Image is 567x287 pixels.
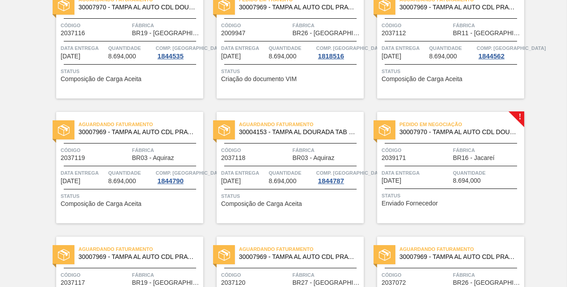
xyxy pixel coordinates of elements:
[477,53,506,60] div: 1844562
[221,155,246,161] span: 2037118
[292,146,362,155] span: Fábrica
[61,192,201,201] span: Status
[132,21,201,30] span: Fábrica
[316,44,362,60] a: Comp. [GEOGRAPHIC_DATA]1818516
[382,155,406,161] span: 2039171
[108,178,136,184] span: 8.694,000
[239,254,357,260] span: 30007969 - TAMPA AL AUTO CDL PRATA CANPACK
[382,30,406,37] span: 2037112
[382,146,451,155] span: Código
[453,30,522,37] span: BR11 - São Luís
[108,168,154,177] span: Quantidade
[453,21,522,30] span: Fábrica
[61,155,85,161] span: 2037119
[382,67,522,76] span: Status
[399,120,524,129] span: Pedido em Negociação
[269,53,296,60] span: 8.694,000
[382,76,462,82] span: Composição de Carga Aceita
[61,168,106,177] span: Data entrega
[269,168,314,177] span: Quantidade
[156,168,201,184] a: Comp. [GEOGRAPHIC_DATA]1844790
[61,76,141,82] span: Composição de Carga Aceita
[316,44,385,53] span: Comp. Carga
[78,120,203,129] span: Aguardando Faturamento
[78,129,196,135] span: 30007969 - TAMPA AL AUTO CDL PRATA CANPACK
[292,279,362,286] span: BR27 - Nova Minas
[316,168,385,177] span: Comp. Carga
[382,271,451,279] span: Código
[382,53,401,60] span: 30/09/2025
[221,178,241,184] span: 30/09/2025
[239,245,364,254] span: Aguardando Faturamento
[61,146,130,155] span: Código
[379,124,390,136] img: status
[221,146,290,155] span: Código
[58,124,70,136] img: status
[156,44,201,60] a: Comp. [GEOGRAPHIC_DATA]1844535
[58,249,70,261] img: status
[292,30,362,37] span: BR26 - Uberlândia
[429,44,475,53] span: Quantidade
[379,249,390,261] img: status
[221,201,302,207] span: Composição de Carga Aceita
[156,53,185,60] div: 1844535
[399,4,517,11] span: 30007969 - TAMPA AL AUTO CDL PRATA CANPACK
[453,271,522,279] span: Fábrica
[453,279,522,286] span: BR26 - Uberlândia
[316,53,345,60] div: 1818516
[218,124,230,136] img: status
[61,21,130,30] span: Código
[453,155,494,161] span: BR16 - Jacareí
[316,168,362,184] a: Comp. [GEOGRAPHIC_DATA]1844787
[221,30,246,37] span: 2009947
[292,21,362,30] span: Fábrica
[156,44,225,53] span: Comp. Carga
[477,44,546,53] span: Comp. Carga
[61,44,106,53] span: Data entrega
[203,112,364,223] a: statusAguardando Faturamento30004153 - TAMPA AL DOURADA TAB DOURADO CDL CANPACKCódigo2037118Fábri...
[132,146,201,155] span: Fábrica
[382,44,427,53] span: Data entrega
[399,254,517,260] span: 30007969 - TAMPA AL AUTO CDL PRATA CANPACK
[43,112,203,223] a: statusAguardando Faturamento30007969 - TAMPA AL AUTO CDL PRATA CANPACKCódigo2037119FábricaBR03 - ...
[78,4,196,11] span: 30007970 - TAMPA AL AUTO CDL DOURADA CANPACK
[132,155,174,161] span: BR03 - Aquiraz
[382,168,451,177] span: Data entrega
[382,279,406,286] span: 2037072
[61,178,80,184] span: 30/09/2025
[108,44,154,53] span: Quantidade
[221,279,246,286] span: 2037120
[61,67,201,76] span: Status
[382,177,401,184] span: 30/09/2025
[399,245,524,254] span: Aguardando Faturamento
[132,271,201,279] span: Fábrica
[156,168,225,177] span: Comp. Carga
[108,53,136,60] span: 8.694,000
[269,44,314,53] span: Quantidade
[239,129,357,135] span: 30004153 - TAMPA AL DOURADA TAB DOURADO CDL CANPACK
[453,168,522,177] span: Quantidade
[382,200,438,207] span: Enviado Fornecedor
[78,245,203,254] span: Aguardando Faturamento
[239,120,364,129] span: Aguardando Faturamento
[221,21,290,30] span: Código
[292,155,334,161] span: BR03 - Aquiraz
[453,146,522,155] span: Fábrica
[61,271,130,279] span: Código
[132,279,201,286] span: BR19 - Nova Rio
[218,249,230,261] img: status
[78,254,196,260] span: 30007969 - TAMPA AL AUTO CDL PRATA CANPACK
[382,21,451,30] span: Código
[61,201,141,207] span: Composição de Carga Aceita
[429,53,457,60] span: 8.694,000
[221,76,297,82] span: Criação do documento VIM
[221,44,267,53] span: Data entrega
[61,53,80,60] span: 30/09/2025
[269,178,296,184] span: 8.694,000
[61,30,85,37] span: 2037116
[239,4,357,11] span: 30007969 - TAMPA AL AUTO CDL PRATA CANPACK
[61,279,85,286] span: 2037117
[221,67,362,76] span: Status
[292,271,362,279] span: Fábrica
[382,191,522,200] span: Status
